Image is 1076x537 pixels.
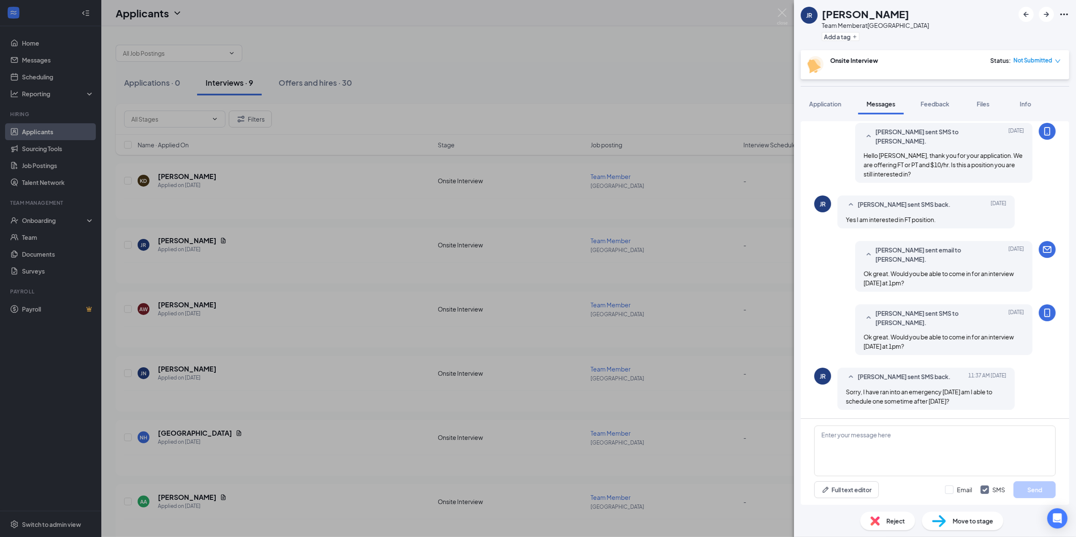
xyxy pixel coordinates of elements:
[1055,58,1061,64] span: down
[846,372,856,382] svg: SmallChevronUp
[820,200,826,208] div: JR
[1041,9,1052,19] svg: ArrowRight
[864,250,874,260] svg: SmallChevronUp
[867,100,895,108] span: Messages
[1047,508,1068,529] div: Open Intercom Messenger
[875,245,986,264] span: [PERSON_NAME] sent email to [PERSON_NAME].
[875,309,986,327] span: [PERSON_NAME] sent SMS to [PERSON_NAME].
[809,100,841,108] span: Application
[864,333,1014,350] span: Ok great. Would you be able to come in for an interview [DATE] at 1pm?
[830,57,878,64] b: Onsite Interview
[953,516,993,526] span: Move to stage
[858,200,951,210] span: [PERSON_NAME] sent SMS back.
[1020,100,1031,108] span: Info
[991,200,1006,210] span: [DATE]
[864,270,1014,287] span: Ok great. Would you be able to come in for an interview [DATE] at 1pm?
[820,372,826,380] div: JR
[864,131,874,141] svg: SmallChevronUp
[1042,244,1052,255] svg: Email
[1042,308,1052,318] svg: MobileSms
[814,481,879,498] button: Full text editorPen
[990,56,1011,65] div: Status :
[968,372,1006,382] span: [DATE] 11:37 AM
[1014,56,1052,65] span: Not Submitted
[821,485,830,494] svg: Pen
[921,100,949,108] span: Feedback
[846,200,856,210] svg: SmallChevronUp
[822,7,909,21] h1: [PERSON_NAME]
[864,313,874,323] svg: SmallChevronUp
[822,32,859,41] button: PlusAdd a tag
[806,11,812,19] div: JR
[852,34,857,39] svg: Plus
[1019,7,1034,22] button: ArrowLeftNew
[1039,7,1054,22] button: ArrowRight
[846,216,936,223] span: Yes I am interested in FT position.
[1042,126,1052,136] svg: MobileSms
[875,127,986,146] span: [PERSON_NAME] sent SMS to [PERSON_NAME].
[1021,9,1031,19] svg: ArrowLeftNew
[858,372,951,382] span: [PERSON_NAME] sent SMS back.
[1014,481,1056,498] button: Send
[846,388,992,405] span: Sorry, I have ran into an emergency [DATE] am I able to schedule one sometime after [DATE]?
[1059,9,1069,19] svg: Ellipses
[1008,309,1024,327] span: [DATE]
[1008,127,1024,146] span: [DATE]
[1008,245,1024,264] span: [DATE]
[977,100,989,108] span: Files
[864,152,1023,178] span: Hello [PERSON_NAME], thank you for your application. We are offering FT or PT and $10/hr. Is this...
[822,21,929,30] div: Team Member at [GEOGRAPHIC_DATA]
[886,516,905,526] span: Reject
